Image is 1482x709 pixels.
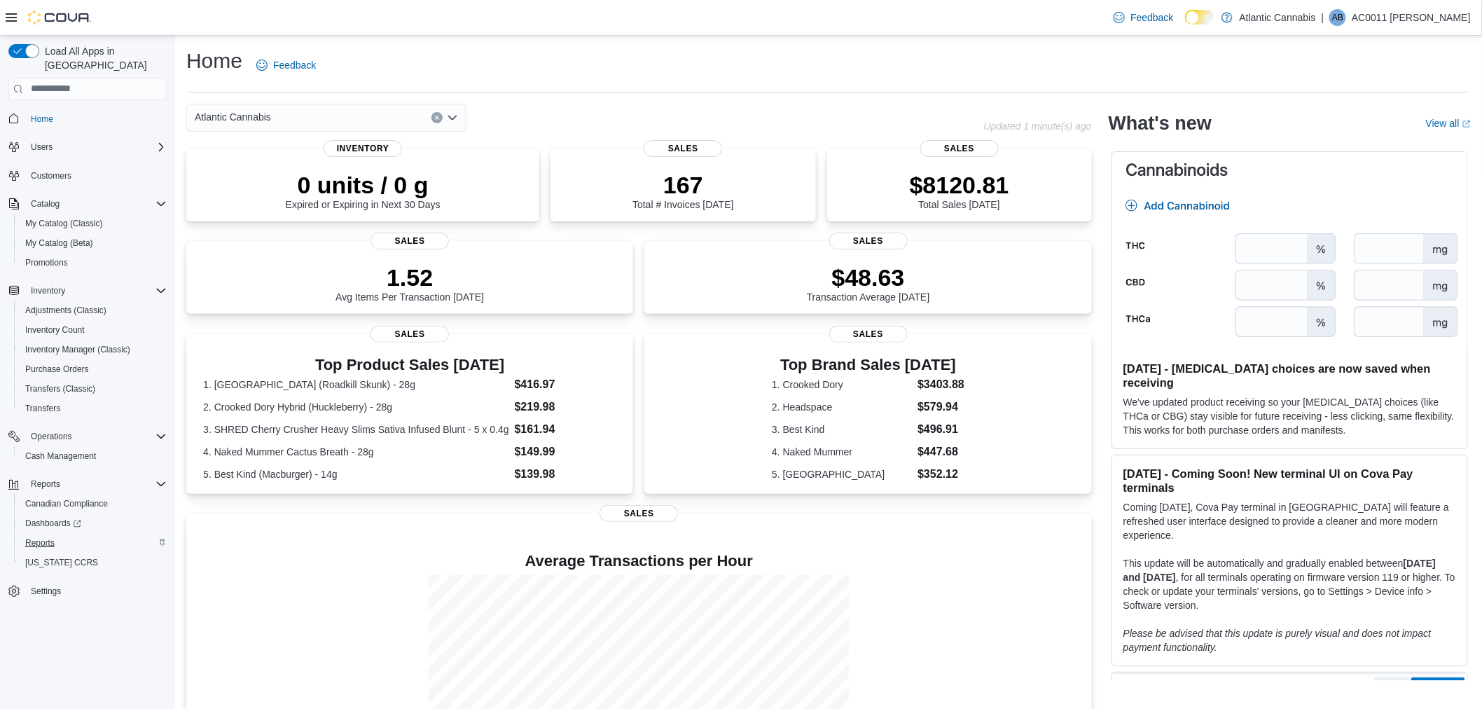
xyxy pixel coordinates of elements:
[370,326,449,343] span: Sales
[772,400,912,414] dt: 2. Headspace
[20,380,101,397] a: Transfers (Classic)
[1240,9,1316,26] p: Atlantic Cannabis
[644,140,722,157] span: Sales
[25,344,130,355] span: Inventory Manager (Classic)
[28,11,91,25] img: Cova
[20,515,167,532] span: Dashboards
[25,583,67,600] a: Settings
[20,302,167,319] span: Adjustments (Classic)
[25,557,98,568] span: [US_STATE] CCRS
[984,121,1092,132] p: Updated 1 minute(s) ago
[25,195,167,212] span: Catalog
[20,215,109,232] a: My Catalog (Classic)
[600,505,678,522] span: Sales
[14,214,172,233] button: My Catalog (Classic)
[20,448,167,464] span: Cash Management
[203,422,509,436] dt: 3. SHRED Cherry Crusher Heavy Slims Sativa Infused Blunt - 5 x 0.4g
[203,357,616,373] h3: Top Product Sales [DATE]
[25,428,167,445] span: Operations
[1332,9,1343,26] span: AB
[251,51,321,79] a: Feedback
[1123,628,1432,653] em: Please be advised that this update is purely visual and does not impact payment functionality.
[31,198,60,209] span: Catalog
[829,326,908,343] span: Sales
[917,376,964,393] dd: $3403.88
[20,361,95,378] a: Purchase Orders
[25,305,106,316] span: Adjustments (Classic)
[25,110,167,128] span: Home
[515,399,617,415] dd: $219.98
[1426,118,1471,129] a: View allExternal link
[14,253,172,273] button: Promotions
[1123,500,1456,542] p: Coming [DATE], Cova Pay terminal in [GEOGRAPHIC_DATA] will feature a refreshed user interface des...
[3,427,172,446] button: Operations
[20,400,66,417] a: Transfers
[186,47,242,75] h1: Home
[14,494,172,514] button: Canadian Compliance
[203,445,509,459] dt: 4. Naked Mummer Cactus Breath - 28g
[1322,9,1324,26] p: |
[910,171,1009,199] p: $8120.81
[807,263,930,291] p: $48.63
[632,171,733,210] div: Total # Invoices [DATE]
[917,399,964,415] dd: $579.94
[25,364,89,375] span: Purchase Orders
[772,467,912,481] dt: 5. [GEOGRAPHIC_DATA]
[25,257,68,268] span: Promotions
[807,263,930,303] div: Transaction Average [DATE]
[20,361,167,378] span: Purchase Orders
[20,341,136,358] a: Inventory Manager (Classic)
[286,171,441,210] div: Expired or Expiring in Next 30 Days
[25,476,167,493] span: Reports
[25,537,55,549] span: Reports
[25,498,108,509] span: Canadian Compliance
[25,403,60,414] span: Transfers
[25,238,93,249] span: My Catalog (Beta)
[20,302,112,319] a: Adjustments (Classic)
[20,341,167,358] span: Inventory Manager (Classic)
[515,443,617,460] dd: $149.99
[324,140,402,157] span: Inventory
[1185,10,1214,25] input: Dark Mode
[25,476,66,493] button: Reports
[20,515,87,532] a: Dashboards
[20,254,74,271] a: Promotions
[3,474,172,494] button: Reports
[31,431,72,442] span: Operations
[1130,11,1173,25] span: Feedback
[25,428,78,445] button: Operations
[25,139,58,156] button: Users
[910,171,1009,210] div: Total Sales [DATE]
[920,140,999,157] span: Sales
[370,233,449,249] span: Sales
[20,495,113,512] a: Canadian Compliance
[203,467,509,481] dt: 5. Best Kind (Macburger) - 14g
[8,103,167,638] nav: Complex example
[20,535,167,551] span: Reports
[1123,556,1456,612] p: This update will be automatically and gradually enabled between , for all terminals operating on ...
[25,383,95,394] span: Transfers (Classic)
[20,235,167,252] span: My Catalog (Beta)
[3,581,172,601] button: Settings
[14,320,172,340] button: Inventory Count
[14,301,172,320] button: Adjustments (Classic)
[31,142,53,153] span: Users
[203,400,509,414] dt: 2. Crooked Dory Hybrid (Huckleberry) - 28g
[20,322,167,338] span: Inventory Count
[1123,558,1436,583] strong: [DATE] and [DATE]
[917,421,964,438] dd: $496.91
[917,443,964,460] dd: $447.68
[1329,9,1346,26] div: AC0011 Blackmore Barb
[20,254,167,271] span: Promotions
[31,113,53,125] span: Home
[20,448,102,464] a: Cash Management
[25,450,96,462] span: Cash Management
[772,422,912,436] dt: 3. Best Kind
[195,109,271,125] span: Atlantic Cannabis
[1108,4,1179,32] a: Feedback
[198,553,1081,570] h4: Average Transactions per Hour
[14,514,172,533] a: Dashboards
[1109,112,1212,135] h2: What's new
[632,171,733,199] p: 167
